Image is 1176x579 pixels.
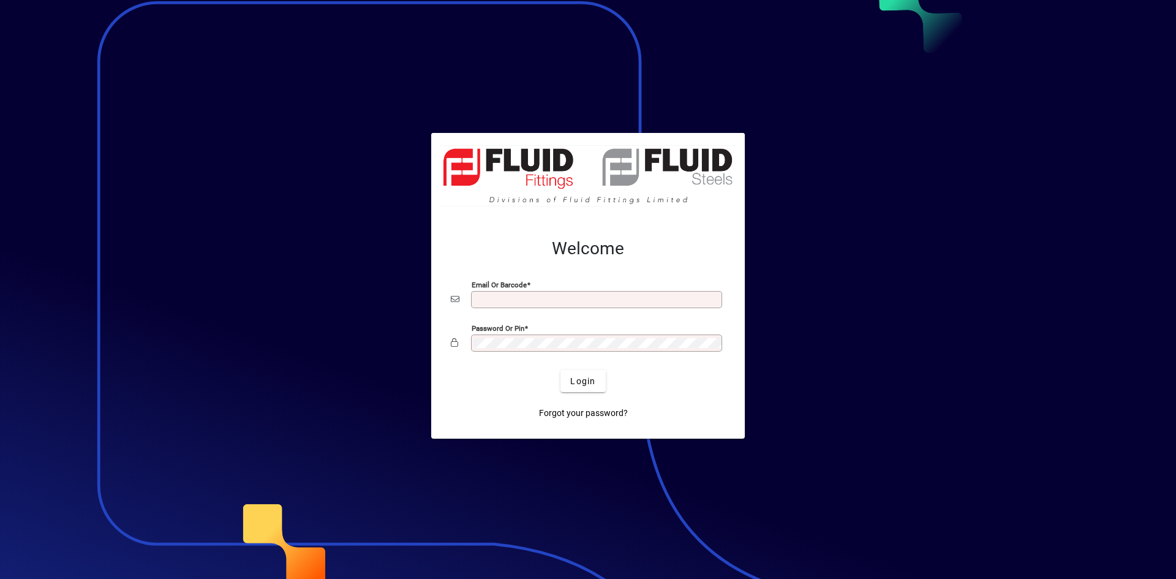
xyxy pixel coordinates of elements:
[534,402,633,424] a: Forgot your password?
[472,324,524,333] mat-label: Password or Pin
[472,281,527,289] mat-label: Email or Barcode
[539,407,628,420] span: Forgot your password?
[560,370,605,392] button: Login
[570,375,595,388] span: Login
[451,238,725,259] h2: Welcome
